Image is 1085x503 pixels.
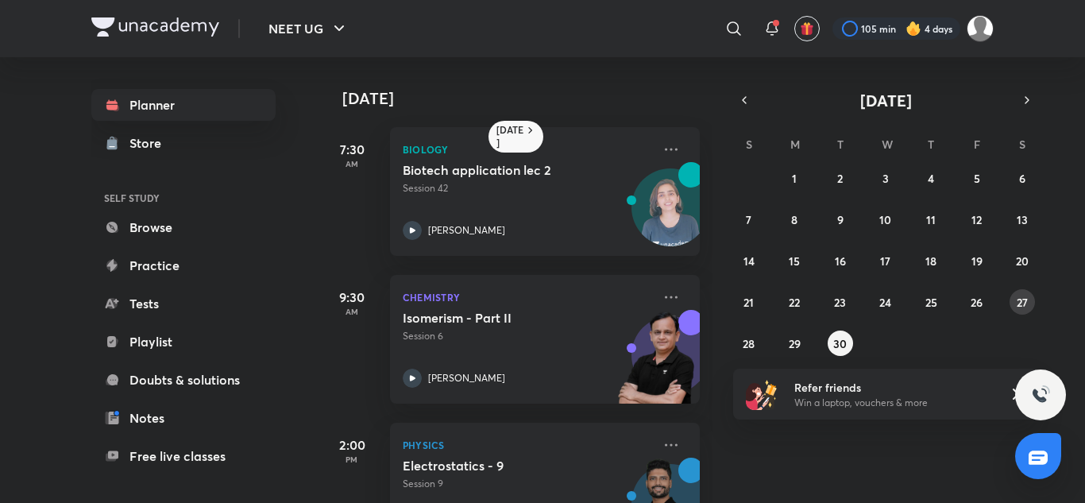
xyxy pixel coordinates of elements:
[736,331,762,356] button: September 28, 2025
[746,212,751,227] abbr: September 7, 2025
[791,212,797,227] abbr: September 8, 2025
[403,288,652,307] p: Chemistry
[736,289,762,315] button: September 21, 2025
[789,253,800,269] abbr: September 15, 2025
[736,248,762,273] button: September 14, 2025
[320,455,384,464] p: PM
[918,248,944,273] button: September 18, 2025
[925,253,936,269] abbr: September 18, 2025
[91,250,276,281] a: Practice
[1031,385,1050,404] img: ttu
[342,89,716,108] h4: [DATE]
[403,458,600,474] h5: Electrostatics - 9
[792,171,797,186] abbr: September 1, 2025
[743,295,754,310] abbr: September 21, 2025
[918,289,944,315] button: September 25, 2025
[91,17,219,37] img: Company Logo
[403,477,652,491] p: Session 9
[789,295,800,310] abbr: September 22, 2025
[882,171,889,186] abbr: September 3, 2025
[403,140,652,159] p: Biology
[860,90,912,111] span: [DATE]
[129,133,171,153] div: Store
[964,289,990,315] button: September 26, 2025
[91,184,276,211] h6: SELF STUDY
[91,440,276,472] a: Free live classes
[1010,165,1035,191] button: September 6, 2025
[880,253,890,269] abbr: September 17, 2025
[320,288,384,307] h5: 9:30
[259,13,358,44] button: NEET UG
[873,248,898,273] button: September 17, 2025
[974,137,980,152] abbr: Friday
[320,159,384,168] p: AM
[918,165,944,191] button: September 4, 2025
[1010,248,1035,273] button: September 20, 2025
[320,435,384,455] h5: 2:00
[882,137,893,152] abbr: Wednesday
[1016,253,1029,269] abbr: September 20, 2025
[91,326,276,358] a: Playlist
[967,15,994,42] img: Mahi Singh
[782,207,807,232] button: September 8, 2025
[835,253,846,269] abbr: September 16, 2025
[91,288,276,319] a: Tests
[743,253,755,269] abbr: September 14, 2025
[746,378,778,410] img: referral
[1017,212,1028,227] abbr: September 13, 2025
[833,336,847,351] abbr: September 30, 2025
[612,310,700,420] img: unacademy
[834,295,846,310] abbr: September 23, 2025
[879,212,891,227] abbr: September 10, 2025
[789,336,801,351] abbr: September 29, 2025
[928,137,934,152] abbr: Thursday
[828,289,853,315] button: September 23, 2025
[964,165,990,191] button: September 5, 2025
[905,21,921,37] img: streak
[1010,289,1035,315] button: September 27, 2025
[790,137,800,152] abbr: Monday
[828,248,853,273] button: September 16, 2025
[828,165,853,191] button: September 2, 2025
[736,207,762,232] button: September 7, 2025
[794,16,820,41] button: avatar
[320,140,384,159] h5: 7:30
[828,331,853,356] button: September 30, 2025
[782,165,807,191] button: September 1, 2025
[971,295,983,310] abbr: September 26, 2025
[91,127,276,159] a: Store
[926,212,936,227] abbr: September 11, 2025
[403,329,652,343] p: Session 6
[91,364,276,396] a: Doubts & solutions
[403,181,652,195] p: Session 42
[971,253,983,269] abbr: September 19, 2025
[91,89,276,121] a: Planner
[755,89,1016,111] button: [DATE]
[782,248,807,273] button: September 15, 2025
[873,165,898,191] button: September 3, 2025
[964,248,990,273] button: September 19, 2025
[91,17,219,41] a: Company Logo
[837,212,844,227] abbr: September 9, 2025
[974,171,980,186] abbr: September 5, 2025
[743,336,755,351] abbr: September 28, 2025
[91,211,276,243] a: Browse
[837,137,844,152] abbr: Tuesday
[873,289,898,315] button: September 24, 2025
[837,171,843,186] abbr: September 2, 2025
[782,289,807,315] button: September 22, 2025
[964,207,990,232] button: September 12, 2025
[403,435,652,455] p: Physics
[800,21,814,36] img: avatar
[971,212,982,227] abbr: September 12, 2025
[403,162,600,178] h5: Biotech application lec 2
[794,396,990,410] p: Win a laptop, vouchers & more
[794,379,990,396] h6: Refer friends
[873,207,898,232] button: September 10, 2025
[403,310,600,326] h5: Isomerism - Part II
[828,207,853,232] button: September 9, 2025
[928,171,934,186] abbr: September 4, 2025
[428,223,505,238] p: [PERSON_NAME]
[632,177,709,253] img: Avatar
[496,124,524,149] h6: [DATE]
